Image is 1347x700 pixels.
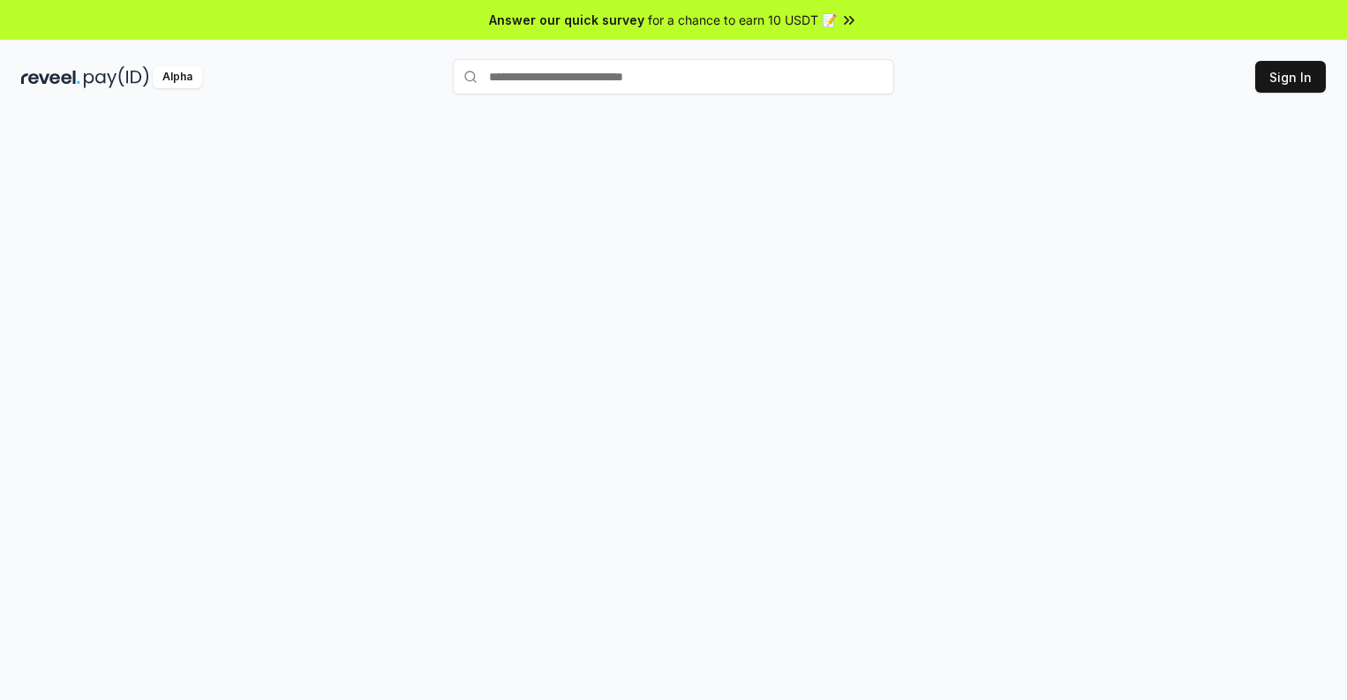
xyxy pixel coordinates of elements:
[153,66,202,88] div: Alpha
[489,11,644,29] span: Answer our quick survey
[84,66,149,88] img: pay_id
[648,11,837,29] span: for a chance to earn 10 USDT 📝
[1255,61,1326,93] button: Sign In
[21,66,80,88] img: reveel_dark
